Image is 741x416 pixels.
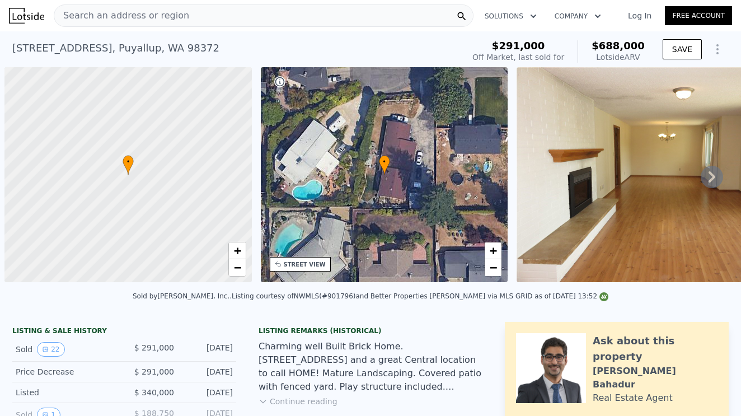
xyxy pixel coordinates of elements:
[16,342,115,357] div: Sold
[492,40,545,52] span: $291,000
[599,292,608,301] img: NWMLS Logo
[379,157,390,167] span: •
[134,388,174,397] span: $ 340,000
[16,366,115,377] div: Price Decrease
[490,244,497,258] span: +
[183,342,233,357] div: [DATE]
[183,387,233,398] div: [DATE]
[37,342,64,357] button: View historical data
[16,387,115,398] div: Listed
[134,367,174,376] span: $ 291,000
[12,326,236,338] div: LISTING & SALE HISTORY
[615,10,665,21] a: Log In
[546,6,610,26] button: Company
[379,155,390,175] div: •
[593,391,673,405] div: Real Estate Agent
[12,40,219,56] div: [STREET_ADDRESS] , Puyallup , WA 98372
[183,366,233,377] div: [DATE]
[9,8,44,24] img: Lotside
[259,326,482,335] div: Listing Remarks (Historical)
[284,260,326,269] div: STREET VIEW
[663,39,702,59] button: SAVE
[593,364,717,391] div: [PERSON_NAME] Bahadur
[592,52,645,63] div: Lotside ARV
[54,9,189,22] span: Search an address or region
[123,157,134,167] span: •
[490,260,497,274] span: −
[229,242,246,259] a: Zoom in
[133,292,232,300] div: Sold by [PERSON_NAME], Inc. .
[259,396,337,407] button: Continue reading
[472,52,564,63] div: Off Market, last sold for
[229,259,246,276] a: Zoom out
[233,260,241,274] span: −
[233,244,241,258] span: +
[232,292,608,300] div: Listing courtesy of NWMLS (#901796) and Better Properties [PERSON_NAME] via MLS GRID as of [DATE]...
[485,242,501,259] a: Zoom in
[592,40,645,52] span: $688,000
[665,6,732,25] a: Free Account
[134,343,174,352] span: $ 291,000
[593,333,717,364] div: Ask about this property
[485,259,501,276] a: Zoom out
[259,340,482,394] div: Charming well Built Brick Home. [STREET_ADDRESS] and a great Central location to call HOME! Matur...
[476,6,546,26] button: Solutions
[706,38,729,60] button: Show Options
[123,155,134,175] div: •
